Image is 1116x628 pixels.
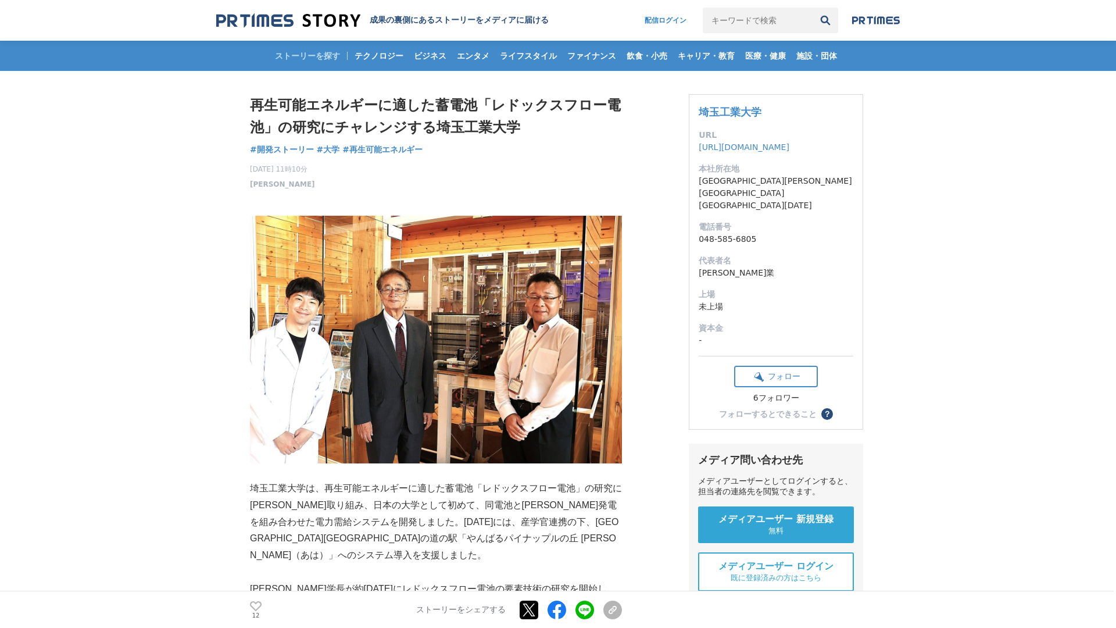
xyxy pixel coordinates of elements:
[416,605,506,615] p: ストーリーをシェアする
[673,51,739,61] span: キャリア・教育
[673,41,739,71] a: キャリア・教育
[495,41,561,71] a: ライフスタイル
[734,393,818,404] div: 6フォロワー
[792,51,842,61] span: 施設・団体
[409,51,451,61] span: ビジネス
[563,41,621,71] a: ファイナンス
[350,51,408,61] span: テクノロジー
[699,334,853,347] dd: -
[823,410,831,418] span: ？
[216,13,360,28] img: 成果の裏側にあるストーリーをメディアに届ける
[813,8,838,33] button: 検索
[452,51,494,61] span: エンタメ
[250,144,314,156] a: #開発ストーリー
[250,164,315,174] span: [DATE] 11時10分
[698,453,854,467] div: メディア問い合わせ先
[699,301,853,313] dd: 未上場
[409,41,451,71] a: ビジネス
[317,144,340,156] a: #大学
[342,144,423,156] a: #再生可能エネルギー
[350,41,408,71] a: テクノロジー
[699,129,853,141] dt: URL
[719,410,817,418] div: フォローするとできること
[250,179,315,190] a: [PERSON_NAME]
[250,144,314,155] span: #開発ストーリー
[622,41,672,71] a: 飲食・小売
[718,561,834,573] span: メディアユーザー ログイン
[718,513,834,526] span: メディアユーザー 新規登録
[821,408,833,420] button: ？
[698,476,854,497] div: メディアユーザーとしてログインすると、担当者の連絡先を閲覧できます。
[741,51,791,61] span: 医療・健康
[495,51,561,61] span: ライフスタイル
[216,13,549,28] a: 成果の裏側にあるストーリーをメディアに届ける 成果の裏側にあるストーリーをメディアに届ける
[699,322,853,334] dt: 資本金
[698,552,854,591] a: メディアユーザー ログイン 既に登録済みの方はこちら
[699,255,853,267] dt: 代表者名
[370,15,549,26] h2: 成果の裏側にあるストーリーをメディアに届ける
[792,41,842,71] a: 施設・団体
[622,51,672,61] span: 飲食・小売
[250,94,622,139] h1: 再生可能エネルギーに適した蓄電池「レドックスフロー電池」の研究にチャレンジする埼玉工業大学
[741,41,791,71] a: 医療・健康
[703,8,813,33] input: キーワードで検索
[698,506,854,543] a: メディアユーザー 新規登録 無料
[563,51,621,61] span: ファイナンス
[250,216,622,464] img: thumbnail_eb55e250-739d-11f0-81c7-fd1cffee32e1.JPG
[699,175,853,212] dd: [GEOGRAPHIC_DATA][PERSON_NAME][GEOGRAPHIC_DATA][GEOGRAPHIC_DATA][DATE]
[734,366,818,387] button: フォロー
[699,221,853,233] dt: 電話番号
[731,573,821,583] span: 既に登録済みの方はこちら
[317,144,340,155] span: #大学
[452,41,494,71] a: エンタメ
[852,16,900,25] img: prtimes
[633,8,698,33] a: 配信ログイン
[699,142,789,152] a: [URL][DOMAIN_NAME]
[699,106,761,118] a: 埼玉工業大学
[768,526,784,536] span: 無料
[699,233,853,245] dd: 048-585-6805
[699,163,853,175] dt: 本社所在地
[699,267,853,279] dd: [PERSON_NAME]業
[250,612,262,618] p: 12
[699,288,853,301] dt: 上場
[342,144,423,155] span: #再生可能エネルギー
[250,480,622,564] p: 埼玉工業大学は、再生可能エネルギーに適した蓄電池「レドックスフロー電池」の研究に[PERSON_NAME]取り組み、日本の大学として初めて、同電池と[PERSON_NAME]発電を組み合わせた電...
